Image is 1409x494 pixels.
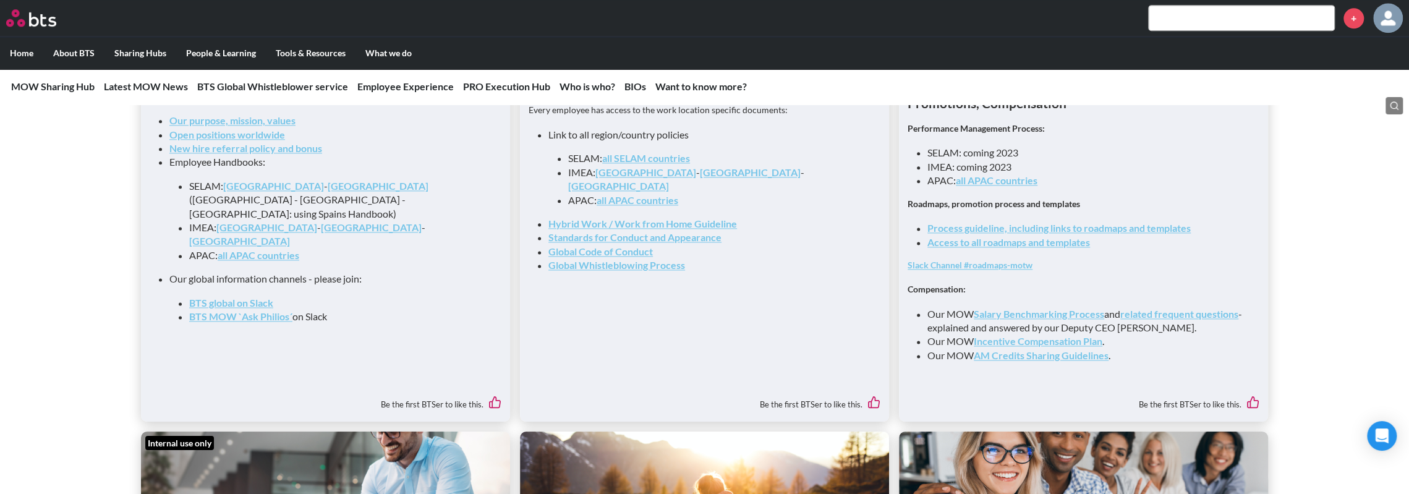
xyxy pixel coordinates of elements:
a: Standards for Conduct and Appearance [548,231,722,243]
a: [GEOGRAPHIC_DATA] [568,180,669,192]
a: [GEOGRAPHIC_DATA] [328,180,428,192]
strong: Performance Management Process: [908,123,1045,134]
li: APAC: [568,194,861,207]
li: Link to all region/country policies [548,128,871,207]
a: Hybrid Work / Work from Home Guideline [548,218,737,229]
a: Profile [1373,3,1403,33]
li: Our MOW and - explained and answered by our Deputy CEO [PERSON_NAME]. [927,307,1249,335]
a: Latest MOW News [104,80,188,92]
a: Our purpose, mission, values [169,114,296,126]
a: related frequent questions [1120,308,1238,320]
a: Who is who? [560,80,615,92]
strong: Roadmaps, promotion process and templates [908,198,1080,209]
li: SELAM: coming 2023 [927,146,1249,160]
a: [GEOGRAPHIC_DATA] [216,221,317,233]
a: Go home [6,9,79,27]
a: all APAC countries [956,174,1037,186]
label: What we do [355,37,422,69]
a: BIOs [624,80,646,92]
li: Our global information channels - please join: [169,272,492,323]
label: About BTS [43,37,104,69]
div: Be the first BTSer to like this. [908,387,1259,413]
a: [GEOGRAPHIC_DATA] [223,180,324,192]
li: Our MOW . [927,334,1249,348]
a: Global Code of Conduct [548,245,653,257]
li: IMEA: coming 2023 [927,160,1249,174]
li: IMEA: - - [568,166,861,194]
a: [GEOGRAPHIC_DATA] [189,235,290,247]
a: [GEOGRAPHIC_DATA] [595,166,696,178]
div: Be the first BTSer to like this. [150,387,501,413]
a: PRO Execution Hub [463,80,550,92]
li: SELAM: [568,151,861,165]
a: Employee Experience [357,80,454,92]
div: Be the first BTSer to like this. [529,387,880,413]
a: [GEOGRAPHIC_DATA] [321,221,422,233]
a: Want to know more? [655,80,747,92]
strong: Compensation: [908,284,966,294]
a: Process guideline, including links to roadmaps and templates [927,222,1191,234]
li: IMEA: - - [189,221,482,249]
a: all SELAM countries [602,152,690,164]
a: Open positions worldwide [169,129,285,140]
li: Our MOW . [927,349,1249,362]
li: Employee Handbooks: [169,155,492,262]
li: on Slack [189,310,482,323]
div: Internal use only [145,436,214,451]
img: BTS Logo [6,9,56,27]
div: Open Intercom Messenger [1367,421,1397,451]
a: MOW Sharing Hub [11,80,95,92]
a: + [1343,8,1364,28]
a: [GEOGRAPHIC_DATA] [700,166,801,178]
label: People & Learning [176,37,266,69]
a: Global Whistleblowing Process [548,259,685,271]
li: APAC: [927,174,1249,187]
a: Incentive Compensation Plan [974,335,1102,347]
a: Salary Benchmarking Process [974,308,1104,320]
a: Access to all roadmaps and templates [927,236,1090,248]
a: BTS MOW `Ask Philios´ [189,310,292,322]
a: New hire referral policy and bonus [169,142,322,154]
li: APAC: [189,249,482,262]
a: Slack Channel #roadmaps-motw [908,260,1032,270]
img: Hakim Hussein [1373,3,1403,33]
a: BTS global on Slack [189,297,273,309]
li: SELAM: - ([GEOGRAPHIC_DATA] - [GEOGRAPHIC_DATA] - [GEOGRAPHIC_DATA]: using Spains Handbook) [189,179,482,221]
a: BTS Global Whistleblower service [197,80,348,92]
label: Tools & Resources [266,37,355,69]
a: all APAC countries [597,194,678,206]
p: Every employee has access to the work location specific documents: [529,104,880,116]
label: Sharing Hubs [104,37,176,69]
a: AM Credits Sharing Guidelines [974,349,1109,361]
a: all APAC countries [218,249,299,261]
